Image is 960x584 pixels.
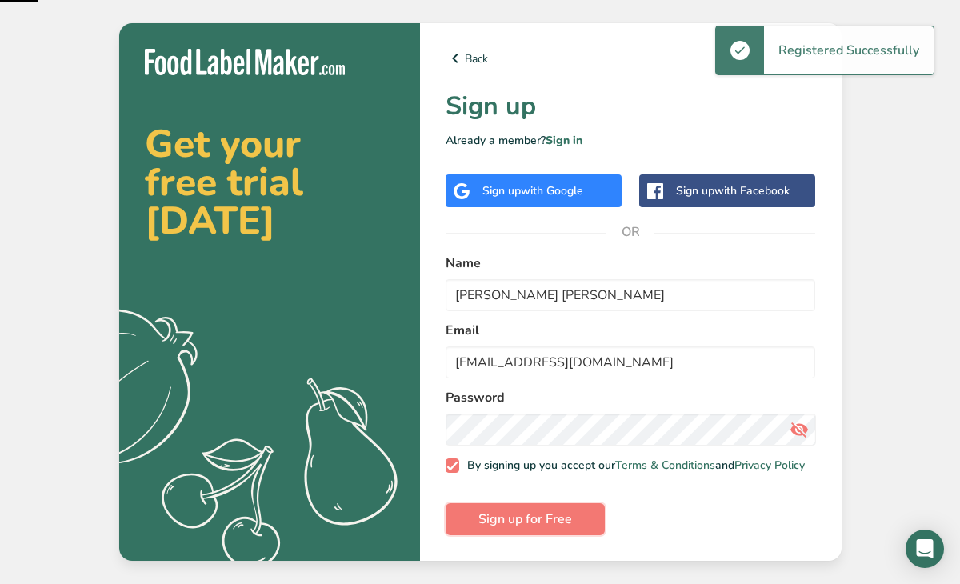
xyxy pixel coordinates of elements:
[764,26,934,74] div: Registered Successfully
[734,458,805,473] a: Privacy Policy
[615,458,715,473] a: Terms & Conditions
[714,183,790,198] span: with Facebook
[676,182,790,199] div: Sign up
[446,388,816,407] label: Password
[446,49,816,68] a: Back
[145,125,394,240] h2: Get your free trial [DATE]
[145,49,345,75] img: Food Label Maker
[606,208,654,256] span: OR
[446,321,816,340] label: Email
[446,254,816,273] label: Name
[446,503,605,535] button: Sign up for Free
[446,346,816,378] input: email@example.com
[446,87,816,126] h1: Sign up
[546,133,582,148] a: Sign in
[446,279,816,311] input: John Doe
[446,132,816,149] p: Already a member?
[482,182,583,199] div: Sign up
[521,183,583,198] span: with Google
[459,458,805,473] span: By signing up you accept our and
[478,510,572,529] span: Sign up for Free
[906,530,944,568] div: Open Intercom Messenger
